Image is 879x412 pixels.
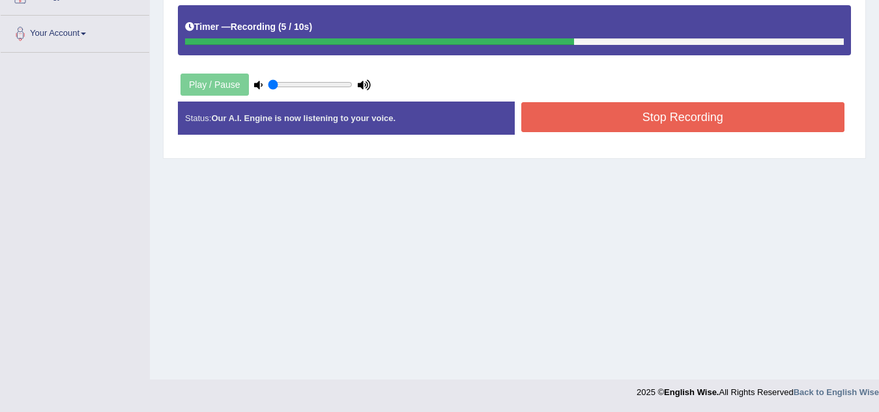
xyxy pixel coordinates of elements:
[664,387,719,397] strong: English Wise.
[1,16,149,48] a: Your Account
[794,387,879,397] a: Back to English Wise
[637,379,879,398] div: 2025 © All Rights Reserved
[231,21,276,32] b: Recording
[278,21,281,32] b: (
[185,22,312,32] h5: Timer —
[281,21,310,32] b: 5 / 10s
[211,113,396,123] strong: Our A.I. Engine is now listening to your voice.
[309,21,312,32] b: )
[178,102,515,135] div: Status:
[521,102,845,132] button: Stop Recording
